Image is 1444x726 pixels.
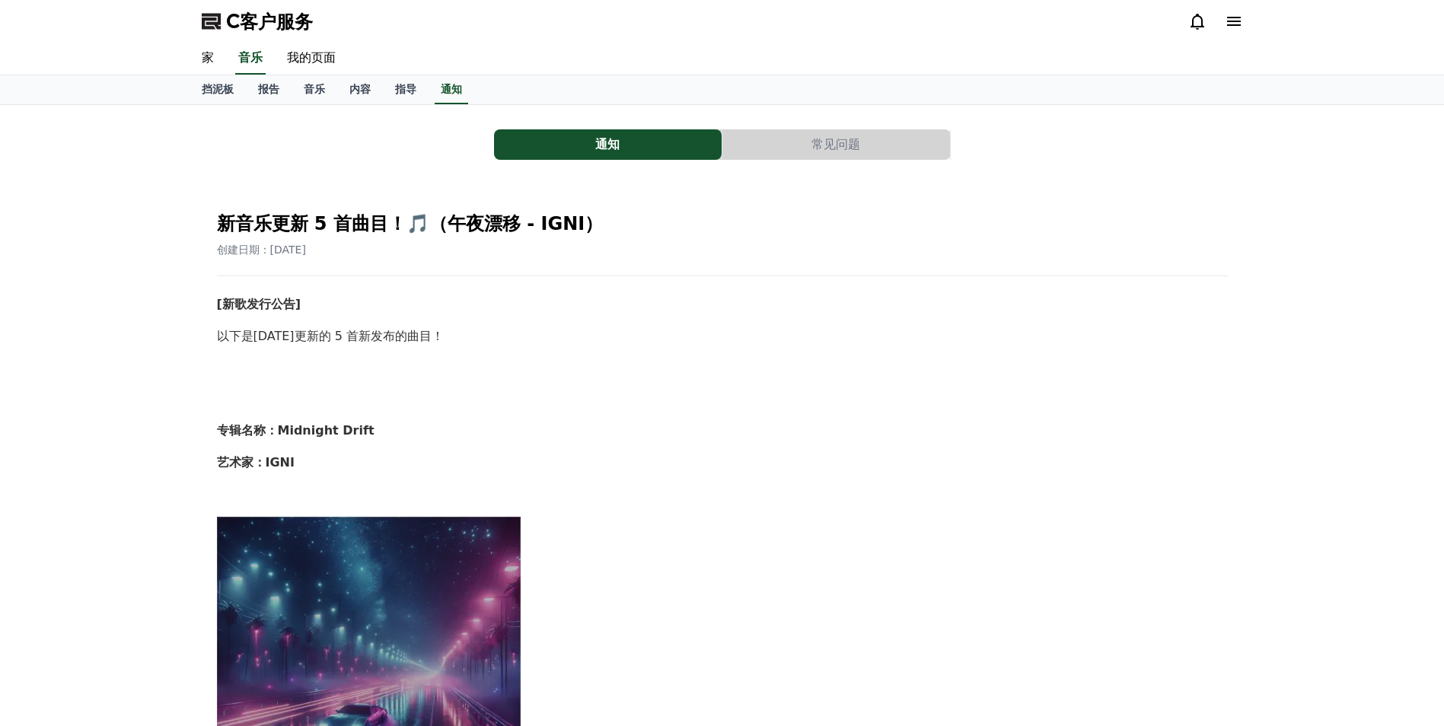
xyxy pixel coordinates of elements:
[275,43,348,75] a: 我的页面
[217,423,278,438] strong: 专辑名称：
[266,455,295,470] strong: IGNI
[722,129,950,160] button: 常见问题
[383,75,429,104] a: 指导
[217,297,301,311] strong: [新歌发行公告]
[258,83,279,95] font: 报告
[494,129,722,160] a: 通知
[292,75,337,104] a: 音乐
[217,212,1228,236] h2: 新音乐更新 5 首曲目！🎵（午夜漂移 - IGNI）
[190,43,226,75] a: 家
[441,83,462,95] font: 通知
[235,43,266,75] a: 音乐
[202,83,234,95] font: 挡泥板
[246,75,292,104] a: 报告
[217,244,306,256] span: 创建日期：[DATE]
[494,129,722,160] button: 通知
[217,455,266,470] strong: 艺术家：
[337,75,383,104] a: 内容
[217,326,1228,346] p: 以下是[DATE]更新的 5 首新发布的曲目！
[395,83,416,95] font: 指导
[202,9,313,33] a: C客户服务
[304,83,325,95] font: 音乐
[278,423,375,438] strong: Midnight Drift
[349,83,371,95] font: 内容
[226,9,313,33] span: C客户服务
[190,75,246,104] a: 挡泥板
[722,129,951,160] a: 常见问题
[435,75,468,104] a: 通知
